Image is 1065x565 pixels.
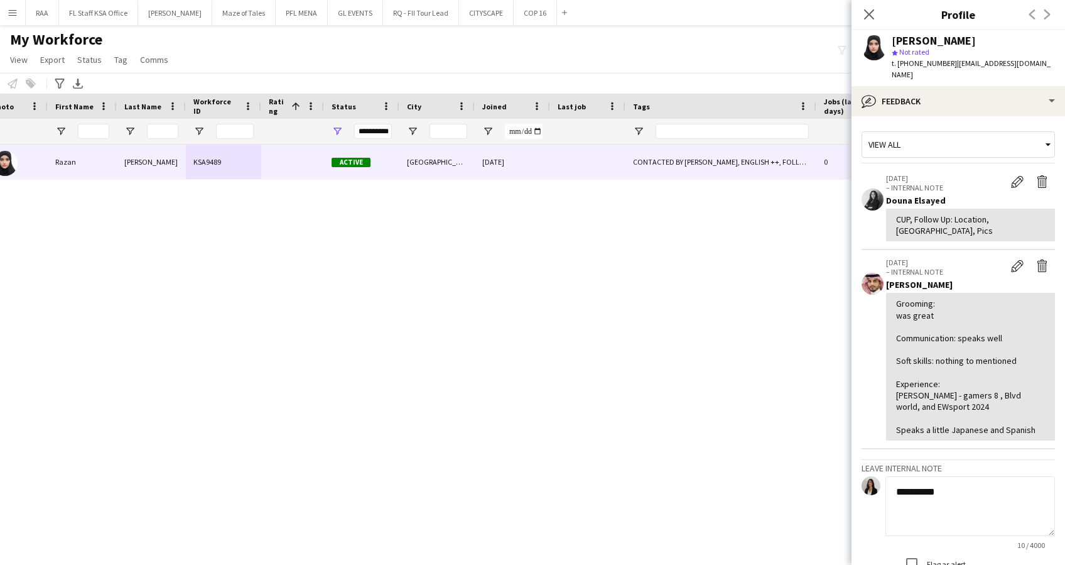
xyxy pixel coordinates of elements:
button: RQ - FII Tour Lead [383,1,459,25]
span: 10 / 4000 [1007,540,1055,550]
p: – INTERNAL NOTE [886,183,1005,192]
div: [PERSON_NAME] [117,145,186,179]
div: KSA9489 [186,145,261,179]
a: Tag [109,52,132,68]
div: [PERSON_NAME] [892,35,976,47]
span: Tags [633,102,650,111]
input: First Name Filter Input [78,124,109,139]
div: Feedback [851,86,1065,116]
div: CONTACTED BY [PERSON_NAME], ENGLISH ++, FOLLOW UP , [DEMOGRAPHIC_DATA] SPEAKER, [DEMOGRAPHIC_DATA... [625,145,816,179]
span: Last job [558,102,586,111]
div: [DATE] [475,145,550,179]
h3: Profile [851,6,1065,23]
span: Workforce ID [193,97,239,116]
button: PFL MENA [276,1,328,25]
span: Status [77,54,102,65]
input: Tags Filter Input [656,124,809,139]
span: Status [332,102,356,111]
h3: Leave internal note [862,463,1055,474]
span: View [10,54,28,65]
div: CUP, Follow Up: Location, [GEOGRAPHIC_DATA], Pics [896,214,1045,236]
app-action-btn: Advanced filters [52,76,67,91]
a: Status [72,52,107,68]
button: Open Filter Menu [193,126,205,137]
span: t. [PHONE_NUMBER] [892,58,957,68]
button: [PERSON_NAME] [138,1,212,25]
span: My Workforce [10,30,102,49]
button: Open Filter Menu [407,126,418,137]
p: – INTERNAL NOTE [886,267,1005,277]
div: Grooming: was great Communication: speaks well Soft skills: nothing to mentioned Experience: [PER... [896,298,1045,435]
button: FL Staff KSA Office [59,1,138,25]
input: Last Name Filter Input [147,124,178,139]
span: Export [40,54,65,65]
button: GL EVENTS [328,1,383,25]
button: CITYSCAPE [459,1,514,25]
span: Last Name [124,102,161,111]
div: 0 [816,145,898,179]
span: Comms [140,54,168,65]
span: Jobs (last 90 days) [824,97,875,116]
input: Workforce ID Filter Input [216,124,254,139]
button: RAA [26,1,59,25]
div: [PERSON_NAME] [886,279,1055,290]
div: Douna Elsayed [886,195,1055,206]
p: [DATE] [886,258,1005,267]
span: Active [332,158,370,167]
div: Razan [48,145,117,179]
span: Rating [269,97,286,116]
button: Open Filter Menu [124,126,136,137]
a: Comms [135,52,173,68]
input: Joined Filter Input [505,124,543,139]
a: Export [35,52,70,68]
span: | [EMAIL_ADDRESS][DOMAIN_NAME] [892,58,1051,79]
span: View all [868,139,900,150]
button: Open Filter Menu [332,126,343,137]
button: Open Filter Menu [633,126,644,137]
button: Open Filter Menu [482,126,494,137]
button: Maze of Tales [212,1,276,25]
a: View [5,52,33,68]
p: [DATE] [886,173,1005,183]
button: COP 16 [514,1,557,25]
span: Tag [114,54,127,65]
input: City Filter Input [430,124,467,139]
span: Not rated [899,47,929,57]
app-action-btn: Export XLSX [70,76,85,91]
span: Joined [482,102,507,111]
button: Open Filter Menu [55,126,67,137]
span: First Name [55,102,94,111]
div: [GEOGRAPHIC_DATA] [399,145,475,179]
span: City [407,102,421,111]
